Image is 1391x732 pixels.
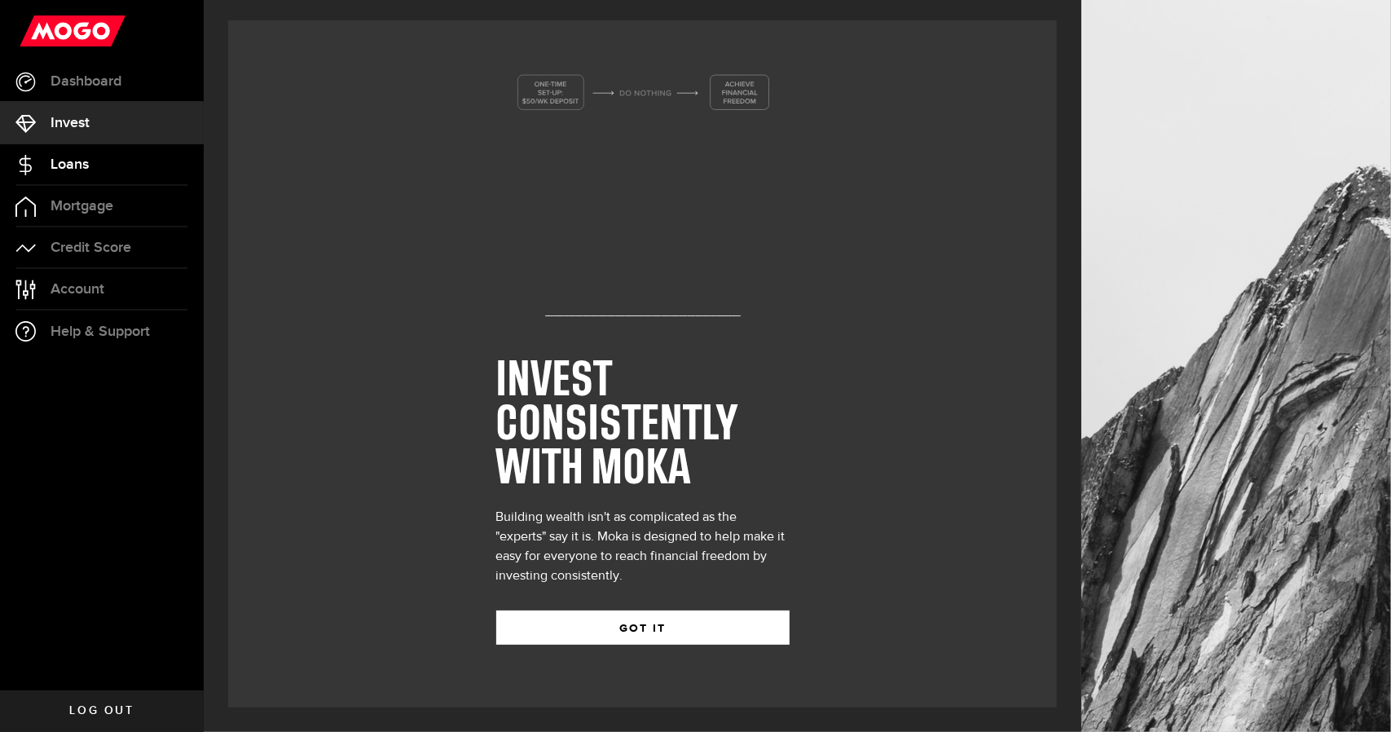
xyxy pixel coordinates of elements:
[51,324,150,339] span: Help & Support
[51,199,113,214] span: Mortgage
[51,74,121,89] span: Dashboard
[51,282,104,297] span: Account
[496,359,790,492] h1: INVEST CONSISTENTLY WITH MOKA
[496,611,790,645] button: GOT IT
[69,705,134,717] span: Log out
[496,508,790,586] div: Building wealth isn't as complicated as the "experts" say it is. Moka is designed to help make it...
[51,157,89,172] span: Loans
[13,7,62,55] button: Open LiveChat chat widget
[51,240,131,255] span: Credit Score
[51,116,90,130] span: Invest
